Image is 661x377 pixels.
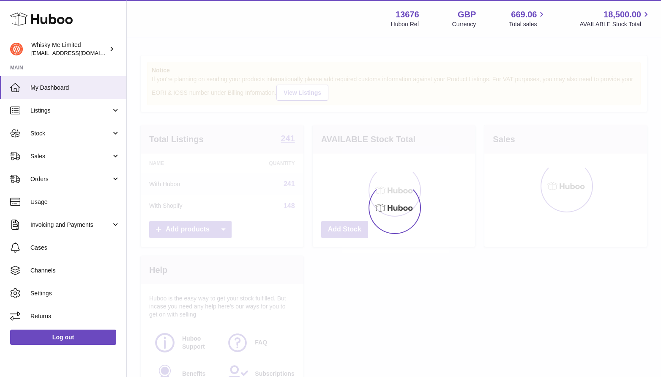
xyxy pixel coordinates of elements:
div: Huboo Ref [391,20,419,28]
span: 669.06 [511,9,537,20]
span: Total sales [509,20,546,28]
span: Cases [30,244,120,252]
span: 18,500.00 [604,9,641,20]
span: My Dashboard [30,84,120,92]
span: [EMAIL_ADDRESS][DOMAIN_NAME] [31,50,124,56]
img: orders@whiskyshop.com [10,43,23,55]
a: 669.06 Total sales [509,9,546,28]
span: Usage [30,198,120,206]
strong: 13676 [396,9,419,20]
span: Stock [30,129,111,138]
div: Whisky Me Limited [31,41,107,57]
span: AVAILABLE Stock Total [579,20,651,28]
div: Currency [452,20,476,28]
a: Log out [10,330,116,345]
span: Returns [30,312,120,320]
span: Channels [30,267,120,275]
span: Settings [30,289,120,297]
span: Sales [30,152,111,160]
a: 18,500.00 AVAILABLE Stock Total [579,9,651,28]
span: Orders [30,175,111,183]
strong: GBP [458,9,476,20]
span: Invoicing and Payments [30,221,111,229]
span: Listings [30,107,111,115]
